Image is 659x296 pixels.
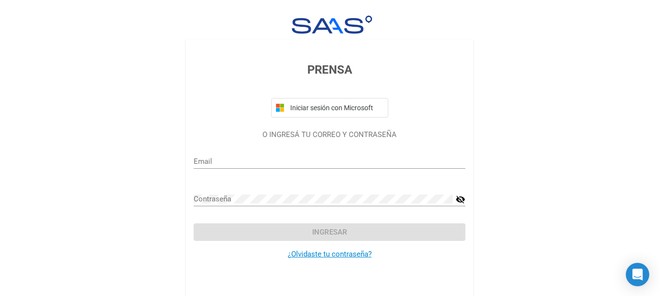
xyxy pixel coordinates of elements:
[456,194,465,205] mat-icon: visibility_off
[312,228,347,237] span: Ingresar
[288,250,372,258] a: ¿Olvidaste tu contraseña?
[271,98,388,118] button: Iniciar sesión con Microsoft
[194,61,465,79] h3: PRENSA
[194,223,465,241] button: Ingresar
[626,263,649,286] div: Open Intercom Messenger
[194,129,465,140] p: O INGRESÁ TU CORREO Y CONTRASEÑA
[288,104,384,112] span: Iniciar sesión con Microsoft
